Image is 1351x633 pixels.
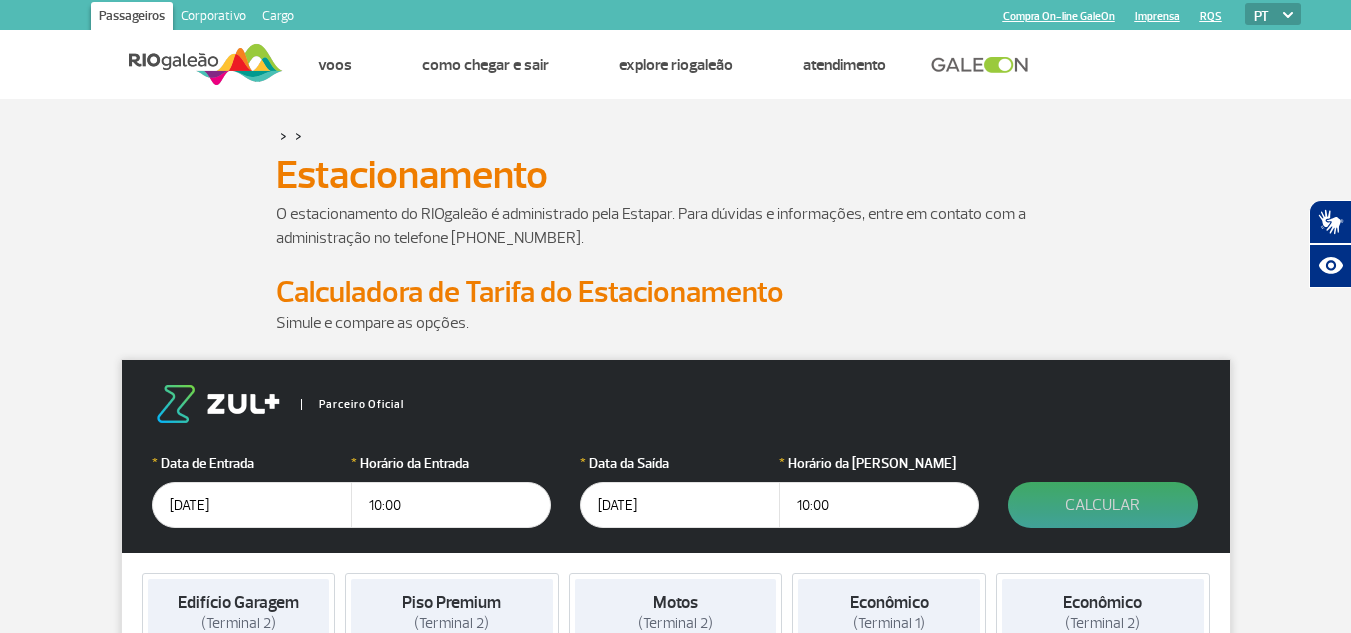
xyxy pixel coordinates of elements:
a: > [295,124,302,147]
a: Voos [318,55,352,75]
span: (Terminal 1) [853,614,925,633]
label: Horário da [PERSON_NAME] [779,453,979,474]
a: Imprensa [1135,10,1180,23]
a: RQS [1200,10,1222,23]
label: Horário da Entrada [351,453,551,474]
a: Compra On-line GaleOn [1003,10,1115,23]
span: (Terminal 2) [638,614,713,633]
a: Cargo [254,2,302,34]
strong: Edifício Garagem [178,592,299,613]
p: Simule e compare as opções. [276,311,1076,335]
span: Parceiro Oficial [301,399,404,410]
strong: Motos [653,592,698,613]
a: > [280,124,287,147]
input: dd/mm/aaaa [580,482,780,528]
span: (Terminal 2) [414,614,489,633]
strong: Econômico [850,592,929,613]
a: Corporativo [173,2,254,34]
label: Data de Entrada [152,453,352,474]
a: Atendimento [803,55,886,75]
label: Data da Saída [580,453,780,474]
h2: Calculadora de Tarifa do Estacionamento [276,274,1076,311]
a: Como chegar e sair [422,55,549,75]
img: logo-zul.png [152,385,284,423]
span: (Terminal 2) [201,614,276,633]
strong: Piso Premium [402,592,501,613]
div: Plugin de acessibilidade da Hand Talk. [1309,200,1351,288]
strong: Econômico [1063,592,1142,613]
button: Calcular [1008,482,1198,528]
input: hh:mm [779,482,979,528]
a: Passageiros [91,2,173,34]
a: Explore RIOgaleão [619,55,733,75]
input: hh:mm [351,482,551,528]
h1: Estacionamento [276,158,1076,192]
p: O estacionamento do RIOgaleão é administrado pela Estapar. Para dúvidas e informações, entre em c... [276,202,1076,250]
button: Abrir tradutor de língua de sinais. [1309,200,1351,244]
input: dd/mm/aaaa [152,482,352,528]
span: (Terminal 2) [1065,614,1140,633]
button: Abrir recursos assistivos. [1309,244,1351,288]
